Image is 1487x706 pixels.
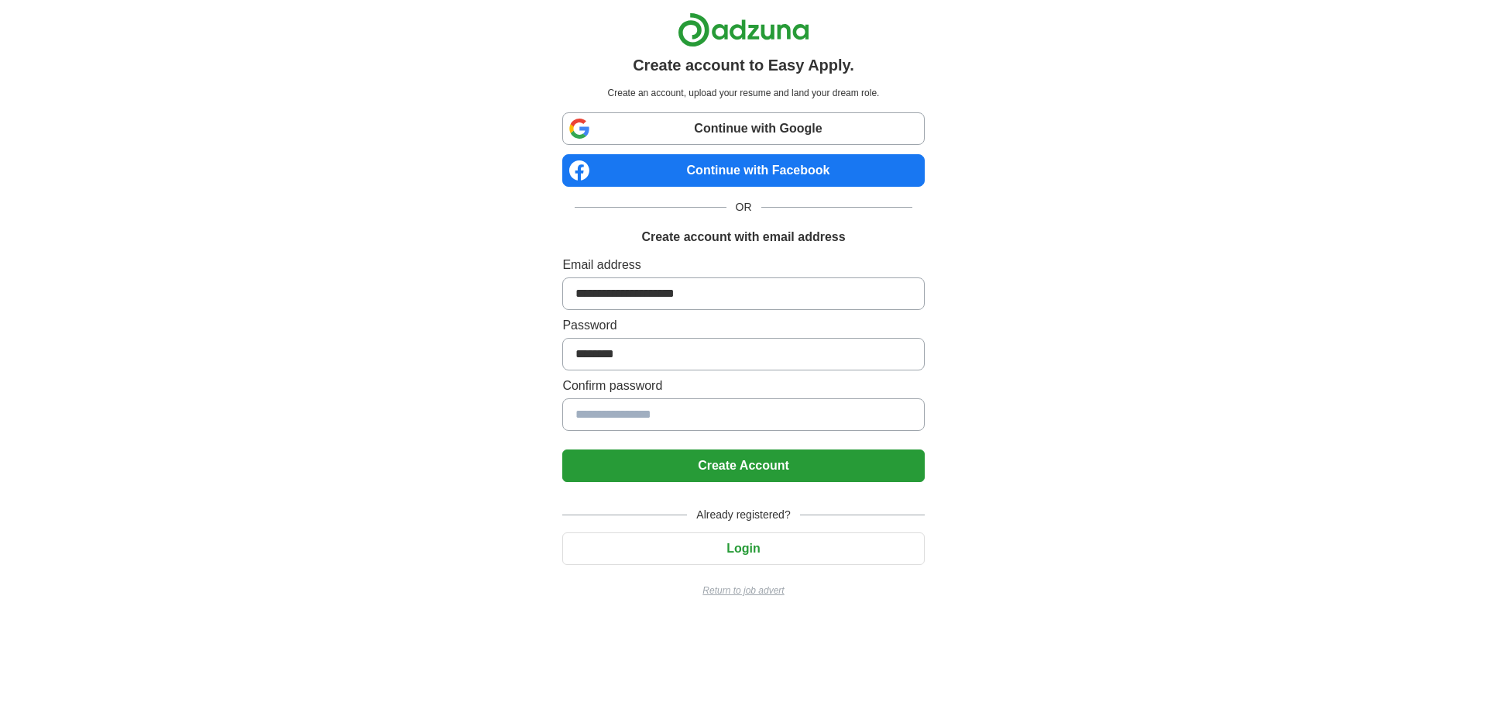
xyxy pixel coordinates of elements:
[562,584,924,598] a: Return to job advert
[562,154,924,187] a: Continue with Facebook
[633,53,854,77] h1: Create account to Easy Apply.
[726,199,761,215] span: OR
[641,228,845,246] h1: Create account with email address
[562,542,924,555] a: Login
[678,12,809,47] img: Adzuna logo
[562,316,924,335] label: Password
[687,507,799,523] span: Already registered?
[562,532,924,565] button: Login
[562,449,924,482] button: Create Account
[565,86,921,100] p: Create an account, upload your resume and land your dream role.
[562,377,924,395] label: Confirm password
[562,112,924,145] a: Continue with Google
[562,256,924,274] label: Email address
